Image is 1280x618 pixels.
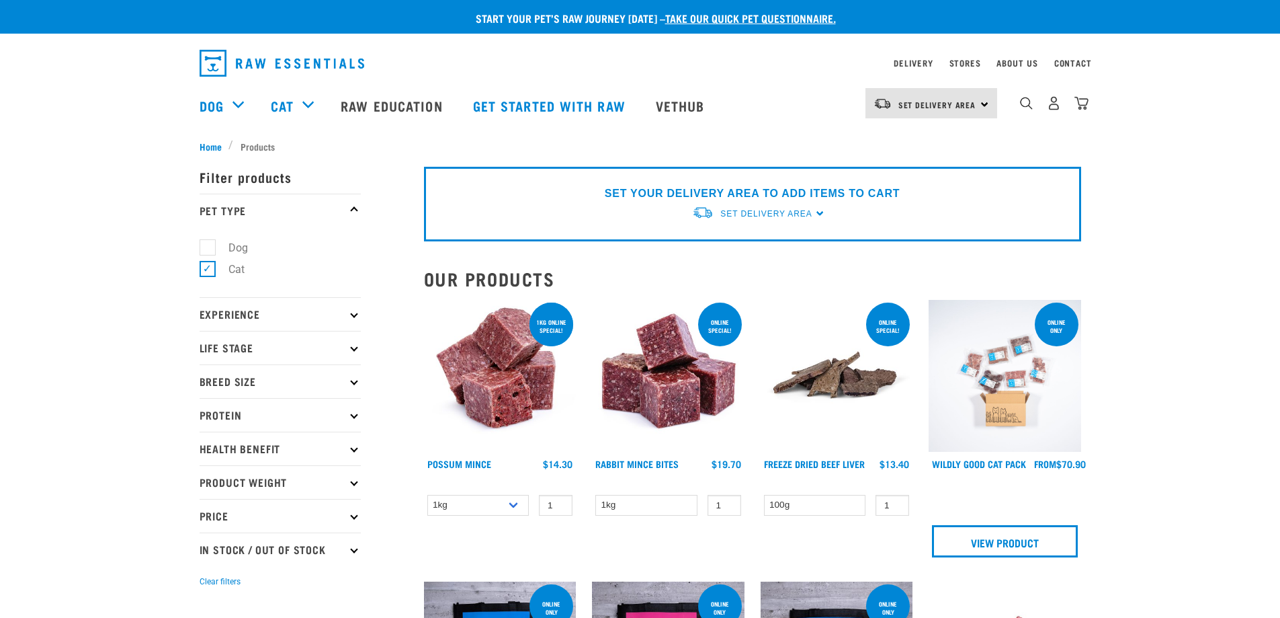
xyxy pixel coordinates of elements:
nav: breadcrumbs [200,139,1081,153]
a: Delivery [894,61,933,65]
span: Set Delivery Area [898,102,976,107]
input: 1 [876,495,909,516]
p: Product Weight [200,465,361,499]
div: 1kg online special! [529,312,573,340]
input: 1 [708,495,741,516]
a: Dog [200,95,224,116]
img: Whole Minced Rabbit Cubes 01 [592,300,744,453]
p: Breed Size [200,364,361,398]
label: Dog [207,239,253,256]
a: Vethub [642,79,722,132]
div: ONLINE SPECIAL! [866,312,910,340]
p: Filter products [200,160,361,194]
a: take our quick pet questionnaire. [665,15,836,21]
img: Stack Of Freeze Dried Beef Liver For Pets [761,300,913,453]
img: home-icon-1@2x.png [1020,97,1033,110]
div: $19.70 [712,459,741,469]
p: Health Benefit [200,432,361,465]
a: Freeze Dried Beef Liver [764,461,865,466]
p: In Stock / Out Of Stock [200,533,361,566]
p: Life Stage [200,331,361,364]
input: 1 [539,495,572,516]
img: Raw Essentials Logo [200,50,364,77]
div: ONLINE SPECIAL! [698,312,742,340]
a: About Us [996,61,1037,65]
img: user.png [1047,96,1061,110]
a: Home [200,139,229,153]
a: Get started with Raw [460,79,642,132]
p: Experience [200,297,361,331]
div: $14.30 [543,459,572,469]
h2: Our Products [424,268,1081,289]
label: Cat [207,261,250,278]
img: van-moving.png [873,98,892,110]
p: SET YOUR DELIVERY AREA TO ADD ITEMS TO CART [605,186,900,202]
p: Price [200,499,361,533]
a: Stores [949,61,981,65]
a: Cat [271,95,294,116]
span: Home [200,139,222,153]
span: FROM [1034,461,1056,466]
a: Possum Mince [427,461,491,466]
a: Contact [1054,61,1092,65]
p: Protein [200,398,361,432]
a: View Product [932,525,1078,557]
a: Raw Education [327,79,459,132]
a: Wildly Good Cat Pack [932,461,1026,466]
img: Cat 0 2sec [929,300,1081,453]
div: $13.40 [880,459,909,469]
button: Clear filters [200,576,241,588]
span: Set Delivery Area [720,209,812,219]
img: home-icon@2x.png [1074,96,1089,110]
nav: dropdown navigation [189,44,1092,82]
div: ONLINE ONLY [1035,312,1078,340]
a: Rabbit Mince Bites [595,461,679,466]
img: van-moving.png [692,206,714,220]
p: Pet Type [200,194,361,227]
img: 1102 Possum Mince 01 [424,300,577,453]
div: $70.90 [1034,459,1086,469]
